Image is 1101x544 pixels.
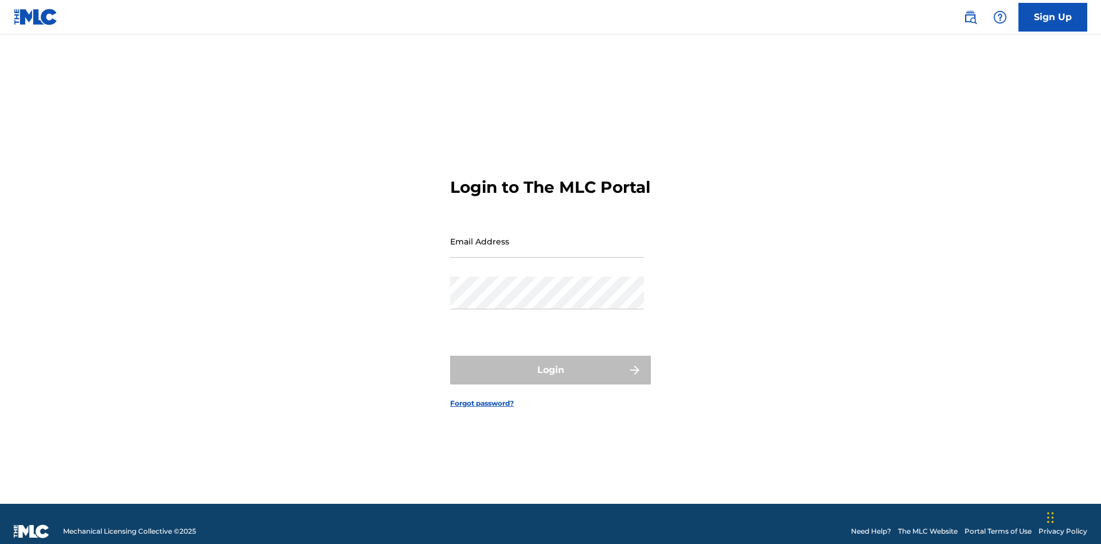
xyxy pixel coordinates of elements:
span: Mechanical Licensing Collective © 2025 [63,526,196,537]
h3: Login to The MLC Portal [450,177,650,197]
a: Privacy Policy [1038,526,1087,537]
a: Forgot password? [450,398,514,409]
a: Public Search [959,6,982,29]
img: search [963,10,977,24]
div: Drag [1047,500,1054,535]
div: Help [989,6,1012,29]
iframe: Chat Widget [1044,489,1101,544]
a: The MLC Website [898,526,958,537]
a: Need Help? [851,526,891,537]
img: logo [14,524,49,538]
a: Sign Up [1018,3,1087,32]
img: help [993,10,1007,24]
img: MLC Logo [14,9,58,25]
a: Portal Terms of Use [965,526,1032,537]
